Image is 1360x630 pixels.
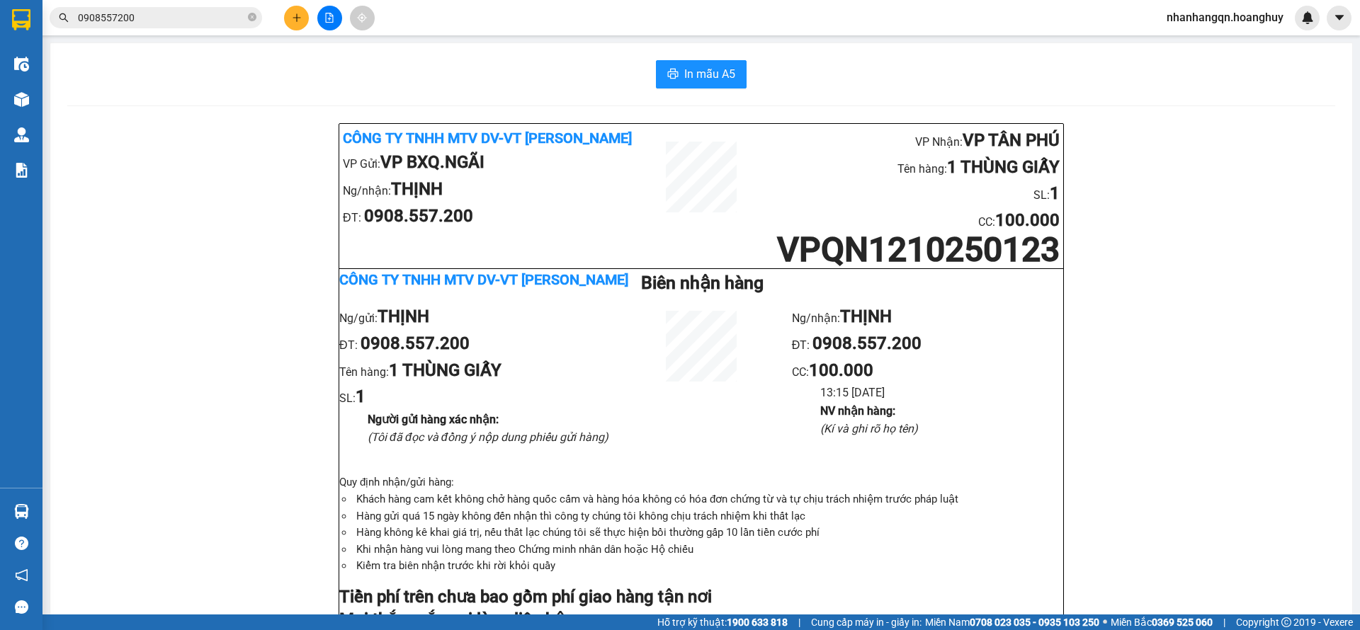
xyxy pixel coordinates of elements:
button: aim [350,6,375,30]
b: 0908.557.200 [364,206,473,226]
b: THỊNH [840,307,892,326]
li: ĐT: [792,331,1063,357]
b: 100.000 [809,360,873,380]
img: logo-vxr [12,9,30,30]
strong: 1900 633 818 [727,617,788,628]
li: 13:15 [DATE] [820,384,1063,401]
span: nhanhangqn.hoanghuy [1155,8,1295,26]
b: THỊNH [378,307,429,326]
img: warehouse-icon [14,504,29,519]
img: warehouse-icon [14,127,29,142]
i: (Tôi đã đọc và đồng ý nộp dung phiếu gửi hàng) [368,430,608,444]
li: Khi nhận hàng vui lòng mang theo Chứng minh nhân dân hoặc Hộ chiếu [353,542,1063,559]
img: warehouse-icon [14,92,29,107]
span: | [1223,614,1225,630]
span: notification [15,568,28,582]
strong: Mọi thắc mắc vui lòng liên hệ: [339,609,569,629]
li: Khách hàng cam kết không chở hàng quốc cấm và hàng hóa không có hóa đơn chứng từ và tự chịu trách... [353,491,1063,508]
b: 1 [356,386,365,406]
b: 1 THÙNG GIẤY [389,360,501,380]
strong: 0369 525 060 [1152,617,1213,628]
span: close-circle [248,11,256,25]
li: VP Nhận: [761,127,1060,154]
li: Ng/nhận: [792,304,1063,331]
span: message [15,600,28,614]
b: Công ty TNHH MTV DV-VT [PERSON_NAME] [339,271,628,288]
span: Cung cấp máy in - giấy in: [811,614,922,630]
span: : [992,215,1060,229]
li: ĐT: [343,203,642,230]
span: ⚪️ [1103,619,1107,625]
li: Hàng không kê khai giá trị, nếu thất lạc chúng tôi sẽ thực hiện bồi thường gấp 10 lần tiền cước phí [353,525,1063,542]
i: (Kí và ghi rõ họ tên) [820,422,918,435]
span: aim [357,13,367,23]
span: caret-down [1333,11,1346,24]
b: VP TÂN PHÚ [963,130,1060,150]
b: NV nhận hàng : [820,404,895,418]
button: printerIn mẫu A5 [656,60,747,88]
button: plus [284,6,309,30]
li: CC [761,207,1060,234]
li: SL: [339,384,611,411]
li: Tên hàng: [761,154,1060,181]
b: THỊNH [391,179,443,199]
span: question-circle [15,537,28,550]
b: VP BXQ.NGÃI [380,152,484,172]
li: VP Gửi: [343,149,642,176]
span: : [806,365,873,379]
b: Người gửi hàng xác nhận : [368,413,499,426]
li: Hàng gửi quá 15 ngày không đến nhận thì công ty chúng tôi không chịu trách nhiệm khi thất lạc [353,508,1063,525]
button: caret-down [1327,6,1351,30]
li: Kiểm tra biên nhận trước khi rời khỏi quầy [353,558,1063,575]
b: 1 [1050,183,1060,203]
span: | [798,614,800,630]
img: solution-icon [14,163,29,178]
span: plus [292,13,302,23]
h1: VPQN1210250123 [761,234,1060,265]
li: Ng/nhận: [343,176,642,203]
b: Công ty TNHH MTV DV-VT [PERSON_NAME] [343,130,632,147]
span: file-add [324,13,334,23]
strong: Tiền phí trên chưa bao gồm phí giao hàng tận nơi [339,587,712,607]
span: copyright [1281,617,1291,627]
input: Tìm tên, số ĐT hoặc mã đơn [78,10,245,25]
li: ĐT: [339,331,611,357]
span: Miền Bắc [1111,614,1213,630]
b: 0908.557.200 [361,333,470,353]
ul: CC [792,304,1063,437]
b: Biên nhận hàng [641,273,764,293]
strong: 0708 023 035 - 0935 103 250 [970,617,1099,628]
span: Hỗ trợ kỹ thuật: [657,614,788,630]
b: 1 THÙNG GIẤY [947,157,1060,177]
li: SL: [761,181,1060,207]
span: Miền Nam [925,614,1099,630]
span: printer [667,68,679,81]
span: In mẫu A5 [684,65,735,83]
b: 0908.557.200 [812,333,922,353]
b: 100.000 [995,210,1060,230]
li: Tên hàng: [339,357,611,384]
img: icon-new-feature [1301,11,1314,24]
button: file-add [317,6,342,30]
img: warehouse-icon [14,57,29,71]
span: search [59,13,69,23]
li: Ng/gửi: [339,304,611,331]
span: close-circle [248,13,256,21]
